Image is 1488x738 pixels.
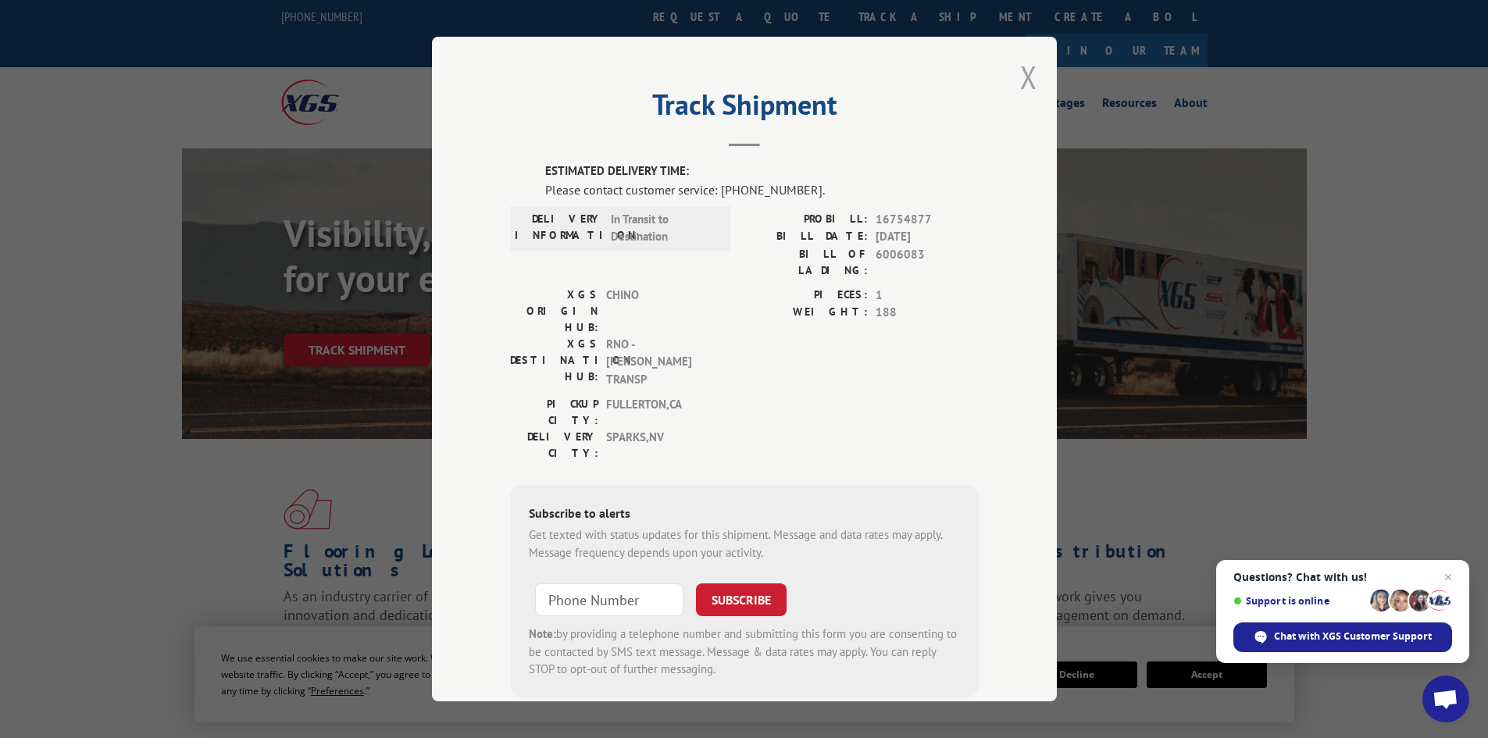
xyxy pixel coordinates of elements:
span: 188 [876,304,979,322]
span: SPARKS , NV [606,429,712,462]
label: PIECES: [744,287,868,305]
label: DELIVERY INFORMATION: [515,211,603,246]
span: Chat with XGS Customer Support [1274,629,1432,644]
label: DELIVERY CITY: [510,429,598,462]
h2: Track Shipment [510,94,979,123]
button: SUBSCRIBE [696,583,787,616]
span: 1 [876,287,979,305]
span: Chat with XGS Customer Support [1233,622,1452,652]
span: CHINO [606,287,712,336]
div: Please contact customer service: [PHONE_NUMBER]. [545,180,979,199]
label: PICKUP CITY: [510,396,598,429]
span: 16754877 [876,211,979,229]
span: Support is online [1233,595,1365,607]
input: Phone Number [535,583,683,616]
div: Get texted with status updates for this shipment. Message and data rates may apply. Message frequ... [529,526,960,562]
span: RNO - [PERSON_NAME] TRANSP [606,336,712,389]
button: Close modal [1020,56,1037,98]
div: by providing a telephone number and submitting this form you are consenting to be contacted by SM... [529,626,960,679]
span: 6006083 [876,246,979,279]
span: In Transit to Destination [611,211,716,246]
label: XGS DESTINATION HUB: [510,336,598,389]
label: WEIGHT: [744,304,868,322]
strong: Note: [529,626,556,641]
label: BILL OF LADING: [744,246,868,279]
div: Subscribe to alerts [529,504,960,526]
label: ESTIMATED DELIVERY TIME: [545,162,979,180]
span: [DATE] [876,228,979,246]
label: XGS ORIGIN HUB: [510,287,598,336]
span: Questions? Chat with us! [1233,571,1452,583]
a: Open chat [1422,676,1469,722]
span: FULLERTON , CA [606,396,712,429]
label: BILL DATE: [744,228,868,246]
label: PROBILL: [744,211,868,229]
